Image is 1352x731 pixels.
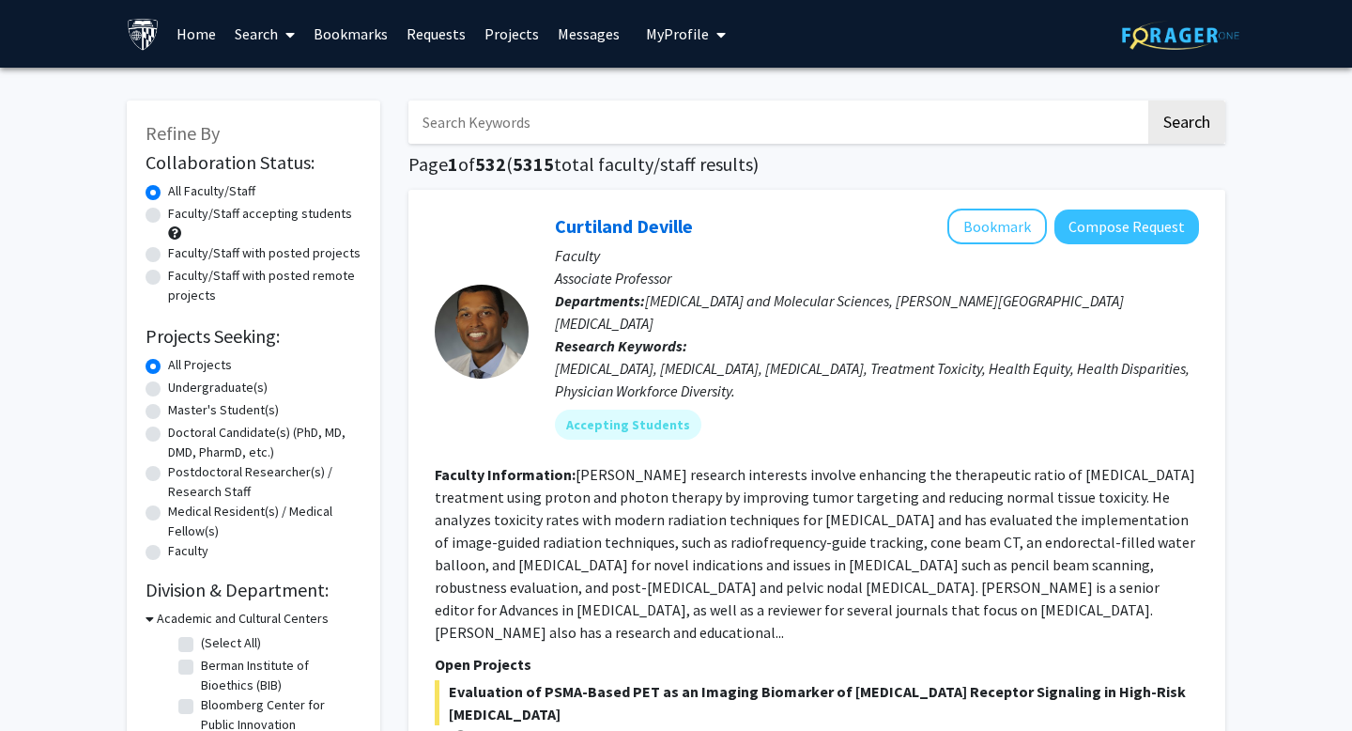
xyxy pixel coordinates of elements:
[1122,21,1239,50] img: ForagerOne Logo
[168,266,361,305] label: Faculty/Staff with posted remote projects
[947,209,1047,244] button: Add Curtiland Deville to Bookmarks
[168,243,361,263] label: Faculty/Staff with posted projects
[548,1,629,67] a: Messages
[555,336,687,355] b: Research Keywords:
[168,204,352,224] label: Faculty/Staff accepting students
[435,465,576,484] b: Faculty Information:
[513,152,554,176] span: 5315
[435,680,1199,725] span: Evaluation of PSMA-Based PET as an Imaging Biomarker of [MEDICAL_DATA] Receptor Signaling in High...
[555,214,693,238] a: Curtiland Deville
[127,18,160,51] img: Johns Hopkins University Logo
[168,541,208,561] label: Faculty
[408,101,1145,144] input: Search Keywords
[304,1,397,67] a: Bookmarks
[168,400,279,420] label: Master's Student(s)
[201,656,357,695] label: Berman Institute of Bioethics (BIB)
[435,653,1199,676] p: Open Projects
[448,152,458,176] span: 1
[157,609,329,629] h3: Academic and Cultural Centers
[146,121,220,145] span: Refine By
[225,1,304,67] a: Search
[167,1,225,67] a: Home
[397,1,475,67] a: Requests
[168,502,361,541] label: Medical Resident(s) / Medical Fellow(s)
[555,244,1199,267] p: Faculty
[168,462,361,502] label: Postdoctoral Researcher(s) / Research Staff
[555,291,645,310] b: Departments:
[146,151,361,174] h2: Collaboration Status:
[1054,210,1199,244] button: Compose Request to Curtiland Deville
[555,291,1124,333] span: [MEDICAL_DATA] and Molecular Sciences, [PERSON_NAME][GEOGRAPHIC_DATA][MEDICAL_DATA]
[168,355,232,375] label: All Projects
[646,24,709,43] span: My Profile
[168,181,255,201] label: All Faculty/Staff
[475,152,506,176] span: 532
[146,579,361,601] h2: Division & Department:
[201,633,261,653] label: (Select All)
[475,1,548,67] a: Projects
[168,423,361,462] label: Doctoral Candidate(s) (PhD, MD, DMD, PharmD, etc.)
[435,465,1195,642] fg-read-more: [PERSON_NAME] research interests involve enhancing the therapeutic ratio of [MEDICAL_DATA] treatm...
[555,267,1199,289] p: Associate Professor
[555,410,701,440] mat-chip: Accepting Students
[168,378,268,397] label: Undergraduate(s)
[146,325,361,348] h2: Projects Seeking:
[1148,101,1225,144] button: Search
[408,153,1225,176] h1: Page of ( total faculty/staff results)
[555,357,1199,402] div: [MEDICAL_DATA], [MEDICAL_DATA], [MEDICAL_DATA], Treatment Toxicity, Health Equity, Health Dispari...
